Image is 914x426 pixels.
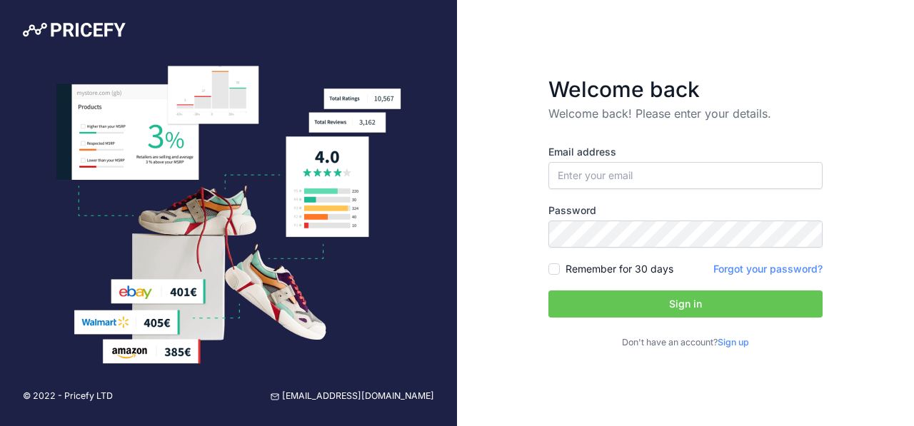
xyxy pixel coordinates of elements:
label: Email address [548,145,823,159]
button: Sign in [548,290,823,318]
p: Welcome back! Please enter your details. [548,105,823,122]
p: © 2022 - Pricefy LTD [23,390,113,403]
label: Password [548,203,823,218]
a: Sign up [718,337,749,348]
label: Remember for 30 days [566,262,673,276]
h3: Welcome back [548,76,823,102]
a: [EMAIL_ADDRESS][DOMAIN_NAME] [271,390,434,403]
p: Don't have an account? [548,336,823,350]
img: Pricefy [23,23,126,37]
a: Forgot your password? [713,263,823,275]
input: Enter your email [548,162,823,189]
